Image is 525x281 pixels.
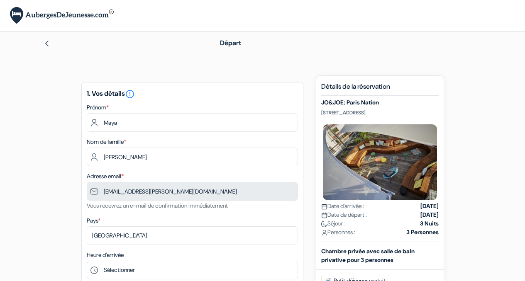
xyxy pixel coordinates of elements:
[321,247,415,264] b: Chambre privée avec salle de bain privative pour 3 personnes
[87,148,298,166] input: Entrer le nom de famille
[420,202,439,211] strong: [DATE]
[125,89,135,98] a: error_outline
[87,103,109,112] label: Prénom
[420,211,439,219] strong: [DATE]
[321,228,355,237] span: Personnes :
[87,113,298,132] input: Entrez votre prénom
[87,89,298,99] h5: 1. Vos détails
[87,216,100,225] label: Pays
[321,202,364,211] span: Date d'arrivée :
[321,109,439,116] p: [STREET_ADDRESS]
[220,39,241,47] span: Départ
[125,89,135,99] i: error_outline
[321,99,439,106] h5: JO&JOE; Paris Nation
[321,219,346,228] span: Séjour :
[321,212,327,218] img: calendar.svg
[420,219,439,228] strong: 3 Nuits
[87,138,126,146] label: Nom de famille
[321,211,367,219] span: Date de départ :
[87,172,124,181] label: Adresse email
[87,251,124,259] label: Heure d'arrivée
[87,202,228,209] small: Vous recevrez un e-mail de confirmation immédiatement
[44,40,50,47] img: left_arrow.svg
[406,228,439,237] strong: 3 Personnes
[10,7,114,24] img: AubergesDeJeunesse.com
[87,182,298,201] input: Entrer adresse e-mail
[321,230,327,236] img: user_icon.svg
[321,221,327,227] img: moon.svg
[321,82,439,96] h5: Détails de la réservation
[321,203,327,210] img: calendar.svg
